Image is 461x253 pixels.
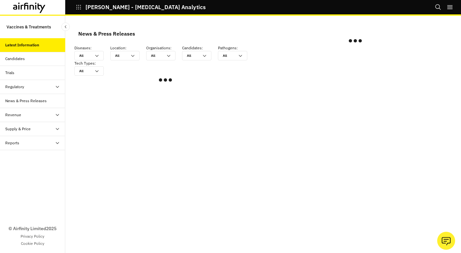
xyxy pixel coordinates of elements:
p: Candidates : [182,45,218,51]
a: Cookie Policy [21,241,44,246]
div: Regulatory [5,84,24,90]
a: Privacy Policy [21,233,44,239]
button: Close Sidebar [61,23,70,31]
button: [PERSON_NAME] - [MEDICAL_DATA] Analytics [76,2,206,13]
button: Search [435,2,441,13]
p: Location : [110,45,146,51]
div: News & Press Releases [5,98,47,104]
p: Vaccines & Treatments [7,21,51,33]
p: Pathogens : [218,45,254,51]
div: Latest Information [5,42,39,48]
div: News & Press Releases [78,29,135,39]
p: Organisations : [146,45,182,51]
div: Revenue [5,112,21,118]
p: © Airfinity Limited 2025 [8,225,56,232]
p: Tech Types : [74,60,110,66]
p: Diseases : [74,45,110,51]
div: Candidates [5,56,25,62]
div: Reports [5,140,19,146]
button: Ask our analysts [437,232,455,250]
div: Trials [5,70,14,76]
div: Supply & Price [5,126,31,132]
p: [PERSON_NAME] - [MEDICAL_DATA] Analytics [85,4,206,10]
